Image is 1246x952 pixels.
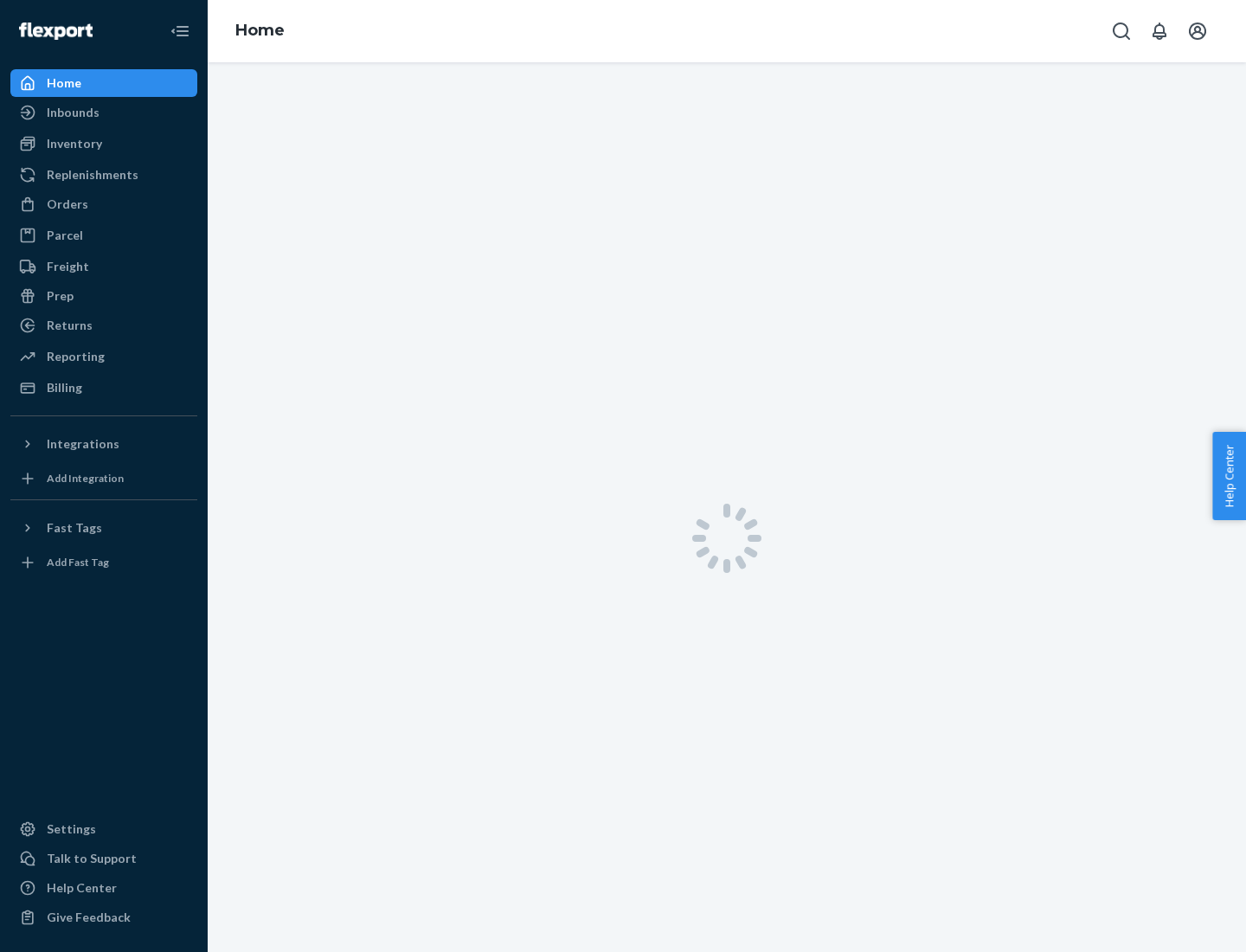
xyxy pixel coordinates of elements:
div: Home [47,74,81,92]
div: Replenishments [47,166,138,183]
div: Parcel [47,227,83,244]
a: Billing [10,374,197,402]
div: Help Center [47,879,117,897]
a: Help Center [10,874,197,902]
a: Freight [10,253,197,280]
a: Inventory [10,130,197,158]
a: Replenishments [10,161,197,189]
button: Close Navigation [163,14,197,48]
a: Add Integration [10,465,197,492]
a: Settings [10,815,197,843]
div: Give Feedback [47,909,131,926]
a: Prep [10,282,197,310]
a: Reporting [10,343,197,370]
div: Reporting [47,348,105,365]
a: Parcel [10,222,197,249]
div: Add Fast Tag [47,555,109,569]
div: Billing [47,379,82,396]
div: Fast Tags [47,519,102,537]
div: Add Integration [47,471,124,486]
div: Prep [47,287,74,305]
div: Returns [47,317,93,334]
button: Open notifications [1142,14,1177,48]
a: Orders [10,190,197,218]
button: Open account menu [1180,14,1215,48]
div: Freight [47,258,89,275]
div: Integrations [47,435,119,453]
a: Inbounds [10,99,197,126]
img: Flexport logo [19,23,93,40]
div: Inventory [47,135,102,152]
button: Fast Tags [10,514,197,542]
div: Orders [47,196,88,213]
div: Talk to Support [47,850,137,867]
a: Returns [10,312,197,339]
button: Open Search Box [1104,14,1139,48]
div: Settings [47,820,96,838]
a: Talk to Support [10,845,197,872]
button: Integrations [10,430,197,458]
button: Help Center [1212,432,1246,520]
a: Home [235,21,285,40]
a: Home [10,69,197,97]
div: Inbounds [47,104,100,121]
a: Add Fast Tag [10,549,197,576]
button: Give Feedback [10,904,197,931]
ol: breadcrumbs [222,6,299,56]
